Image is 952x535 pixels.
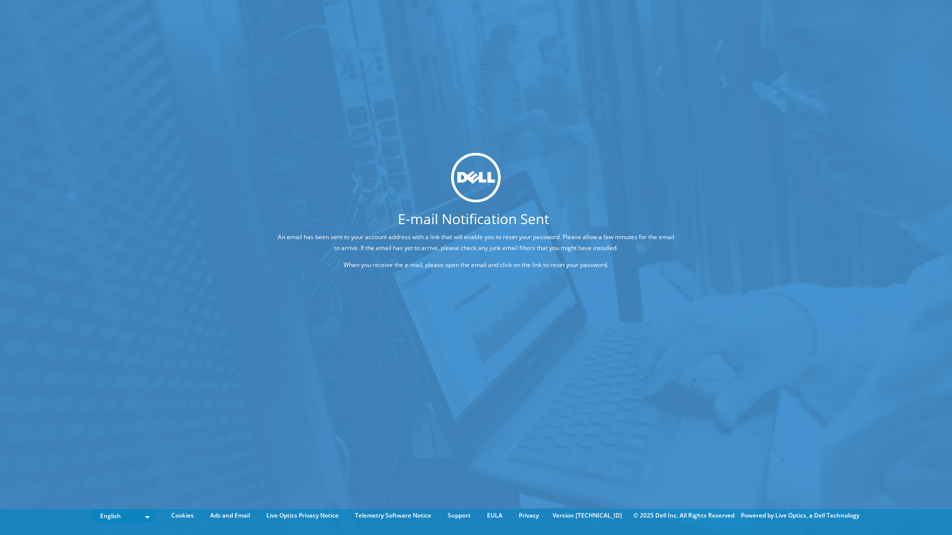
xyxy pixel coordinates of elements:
[440,510,478,521] a: Support
[511,510,546,521] a: Privacy
[479,510,510,521] a: EULA
[275,260,677,270] p: When you receive the e-mail, please open the email and click on the link to reset your password.
[275,232,677,254] p: An email has been sent to your account address with a link that will enable you to reset your pas...
[348,510,439,521] a: Telemetry Software Notice
[259,510,346,521] a: Live Optics Privacy Notice
[203,510,257,521] a: Ads and Email
[548,510,627,521] li: Version [TECHNICAL_ID]
[238,212,709,226] h1: E-mail Notification Sent
[741,510,859,521] li: Powered by Live Optics, a Dell Technology
[628,510,739,521] li: © 2025 Dell Inc. All Rights Reserved
[164,510,201,521] a: Cookies
[451,152,501,202] img: dell_svg_logo.svg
